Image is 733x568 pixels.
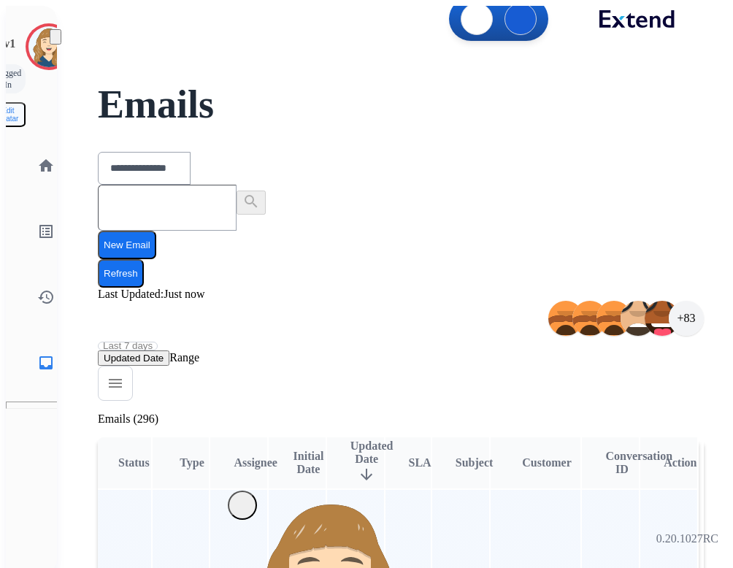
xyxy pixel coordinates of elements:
[293,450,324,475] span: Initial Date
[180,456,204,469] span: Type
[242,193,260,210] mat-icon: search
[98,231,156,259] button: New Email
[164,288,204,300] span: Just now
[103,343,153,349] span: Last 7 days
[358,466,375,483] mat-icon: arrow_downward
[409,456,431,469] span: SLA
[98,342,158,350] button: Last 7 days
[37,223,55,240] mat-icon: list_alt
[98,350,169,366] button: Updated Date
[107,375,124,392] mat-icon: menu
[37,157,55,174] mat-icon: home
[605,450,672,475] span: Conversation ID
[98,412,704,426] p: Emails (296)
[37,354,55,372] mat-icon: inbox
[456,456,494,469] span: Subject
[98,90,704,119] h2: Emails
[350,440,394,465] span: Updated Date
[98,288,164,300] span: Last Updated:
[522,456,572,469] span: Customer
[640,437,697,488] th: Action
[118,456,150,469] span: Status
[37,288,55,306] mat-icon: history
[669,301,704,336] div: +83
[28,26,69,67] img: avatar
[234,456,277,469] span: Assignee
[656,530,718,548] p: 0.20.1027RC
[98,351,199,364] span: Range
[98,259,144,288] button: Refresh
